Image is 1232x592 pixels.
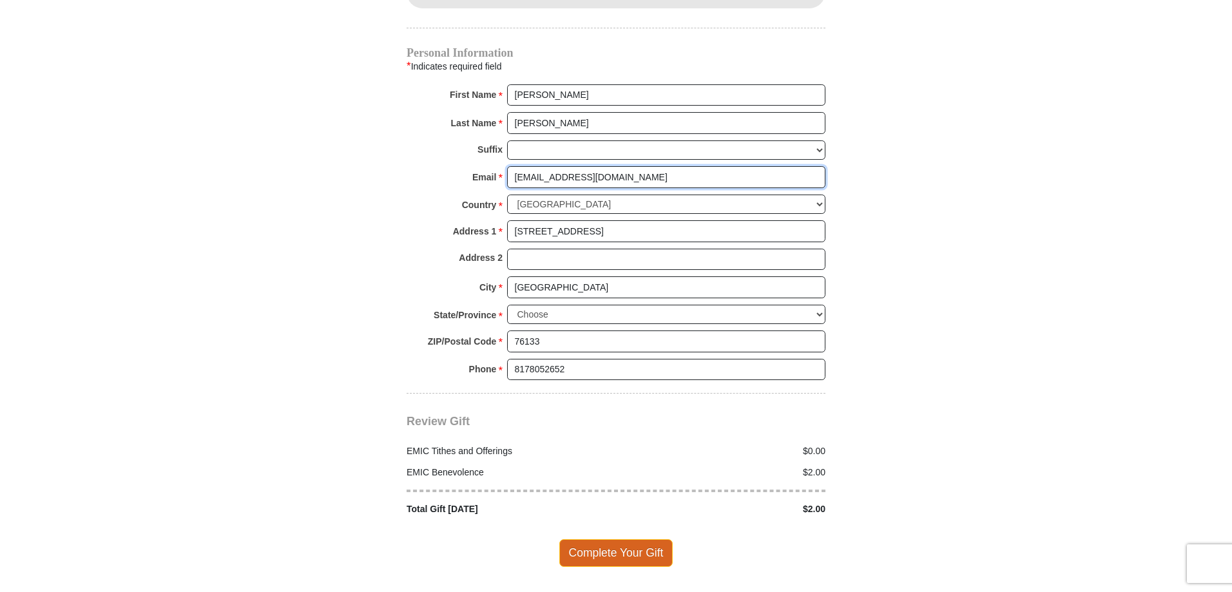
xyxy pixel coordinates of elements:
[462,196,497,214] strong: Country
[472,168,496,186] strong: Email
[459,249,503,267] strong: Address 2
[451,114,497,132] strong: Last Name
[477,140,503,158] strong: Suffix
[400,466,617,479] div: EMIC Benevolence
[450,86,496,104] strong: First Name
[453,222,497,240] strong: Address 1
[400,444,617,458] div: EMIC Tithes and Offerings
[407,58,825,75] div: Indicates required field
[479,278,496,296] strong: City
[407,415,470,428] span: Review Gift
[407,48,825,58] h4: Personal Information
[469,360,497,378] strong: Phone
[616,502,833,516] div: $2.00
[616,444,833,458] div: $0.00
[400,502,617,516] div: Total Gift [DATE]
[428,332,497,350] strong: ZIP/Postal Code
[434,306,496,324] strong: State/Province
[616,466,833,479] div: $2.00
[559,539,673,566] span: Complete Your Gift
